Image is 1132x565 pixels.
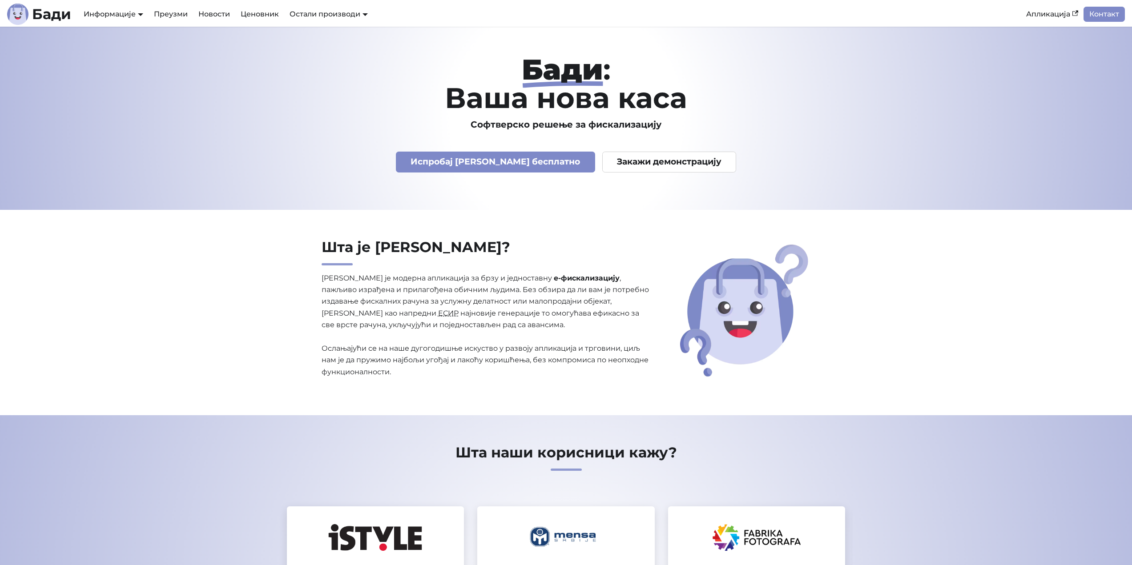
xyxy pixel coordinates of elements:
[149,7,193,22] a: Преузми
[322,272,650,378] p: [PERSON_NAME] је модерна апликација за брзу и једноставну , пажљиво израђена и прилагођена обични...
[1084,7,1125,22] a: Контакт
[290,10,368,18] a: Остали производи
[280,55,853,112] h1: : Ваша нова каса
[7,4,71,25] a: ЛогоБади
[677,241,811,380] img: Шта је Бади?
[554,274,620,282] strong: е-фискализацију
[602,152,737,172] a: Закажи демонстрацију
[527,524,605,551] img: Менса Србије logo
[322,238,650,265] h2: Шта је [PERSON_NAME]?
[280,444,853,471] h2: Шта наши корисници кажу?
[522,52,603,87] strong: Бади
[193,7,235,22] a: Новости
[32,7,71,21] b: Бади
[84,10,143,18] a: Информације
[235,7,284,22] a: Ценовник
[280,119,853,130] h3: Софтверско решење за фискализацију
[438,309,459,317] abbr: Електронски систем за издавање рачуна
[396,152,595,172] a: Испробај [PERSON_NAME] бесплатно
[713,524,800,551] img: Фабрика Фотографа logo
[328,524,422,551] img: iStyle logo
[7,4,28,25] img: Лого
[1021,7,1084,22] a: Апликација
